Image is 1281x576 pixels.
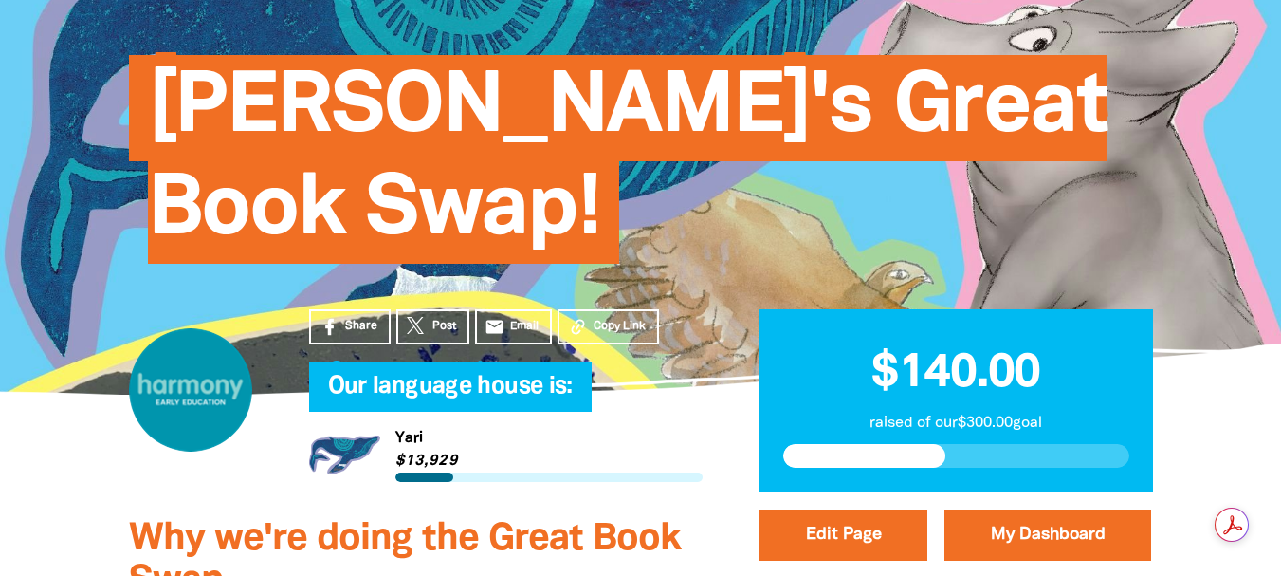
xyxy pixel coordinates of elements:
[558,309,659,344] button: Copy Link
[783,412,1129,435] p: raised of our $300.00 goal
[345,318,377,335] span: Share
[944,510,1151,561] a: My Dashboard
[475,309,553,344] a: emailEmail
[485,317,504,337] i: email
[594,318,646,335] span: Copy Link
[148,69,1107,264] span: [PERSON_NAME]'s Great Book Swap!
[432,318,456,335] span: Post
[328,376,573,412] span: Our language house is:
[309,309,391,344] a: Share
[759,510,927,561] button: Edit Page
[510,318,539,335] span: Email
[309,393,703,404] h6: My Team
[871,352,1040,396] span: $140.00
[396,309,469,344] a: Post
